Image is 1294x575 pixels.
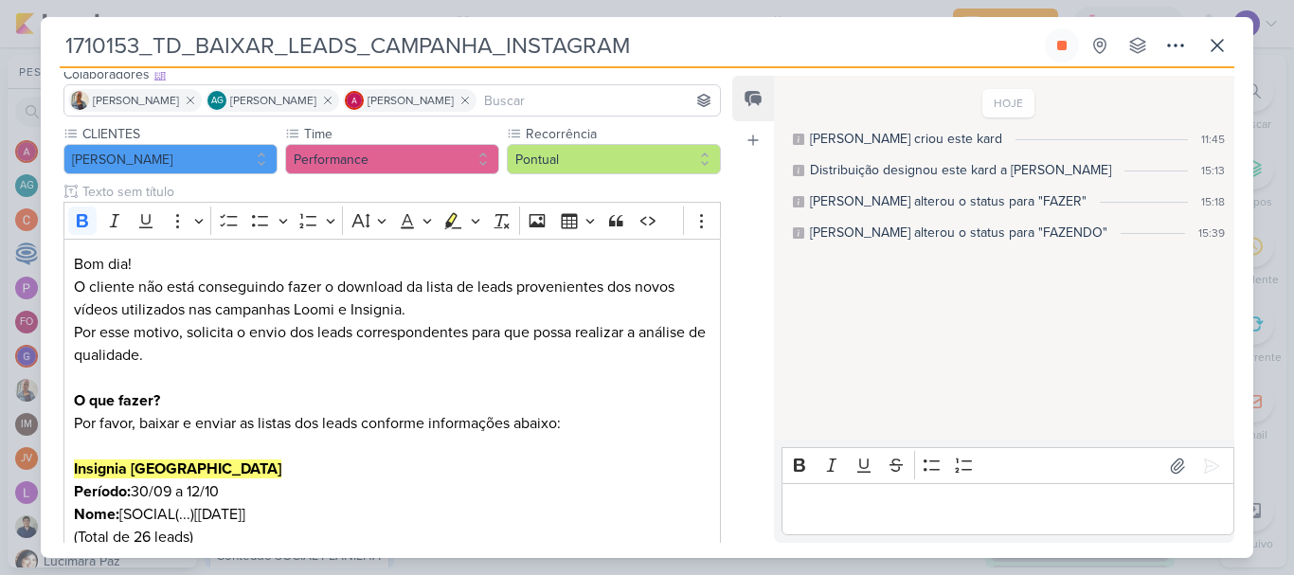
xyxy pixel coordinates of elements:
[368,92,454,109] span: [PERSON_NAME]
[1201,131,1225,148] div: 11:45
[60,28,1041,63] input: Kard Sem Título
[79,182,721,202] input: Texto sem título
[507,144,721,174] button: Pontual
[302,124,499,144] label: Time
[793,165,804,176] div: Este log é visível à todos no kard
[63,202,721,239] div: Editor toolbar
[74,253,710,276] p: Bom dia!
[1201,162,1225,179] div: 15:13
[70,91,89,110] img: Iara Santos
[207,91,226,110] div: Aline Gimenez Graciano
[345,91,364,110] img: Alessandra Gomes
[63,64,721,84] div: Colaboradores
[1054,38,1069,53] div: Parar relógio
[793,227,804,239] div: Este log é visível à todos no kard
[74,459,281,478] strong: Insignia [GEOGRAPHIC_DATA]
[782,447,1234,484] div: Editor toolbar
[93,92,179,109] span: [PERSON_NAME]
[74,505,119,524] strong: Nome:
[793,196,804,207] div: Este log é visível à todos no kard
[74,391,160,410] strong: O que fazer?
[524,124,721,144] label: Recorrência
[74,276,710,389] p: O cliente não está conseguindo fazer o download da lista de leads provenientes dos novos vídeos u...
[793,134,804,145] div: Este log é visível à todos no kard
[74,482,131,501] strong: Período:
[74,389,710,480] p: Por favor, baixar e enviar as listas dos leads conforme informações abaixo:
[782,483,1234,535] div: Editor editing area: main
[74,480,710,571] p: 30/09 a 12/10 [SOCIAL(...)[[DATE]] (Total de 26 leads)
[1198,225,1225,242] div: 15:39
[810,129,1002,149] div: Aline criou este kard
[810,160,1111,180] div: Distribuição designou este kard a Eduardo
[81,124,278,144] label: CLIENTES
[230,92,316,109] span: [PERSON_NAME]
[1201,193,1225,210] div: 15:18
[285,144,499,174] button: Performance
[810,191,1087,211] div: Eduardo alterou o status para "FAZER"
[810,223,1107,243] div: Eduardo alterou o status para "FAZENDO"
[480,89,716,112] input: Buscar
[63,144,278,174] button: [PERSON_NAME]
[211,97,224,106] p: AG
